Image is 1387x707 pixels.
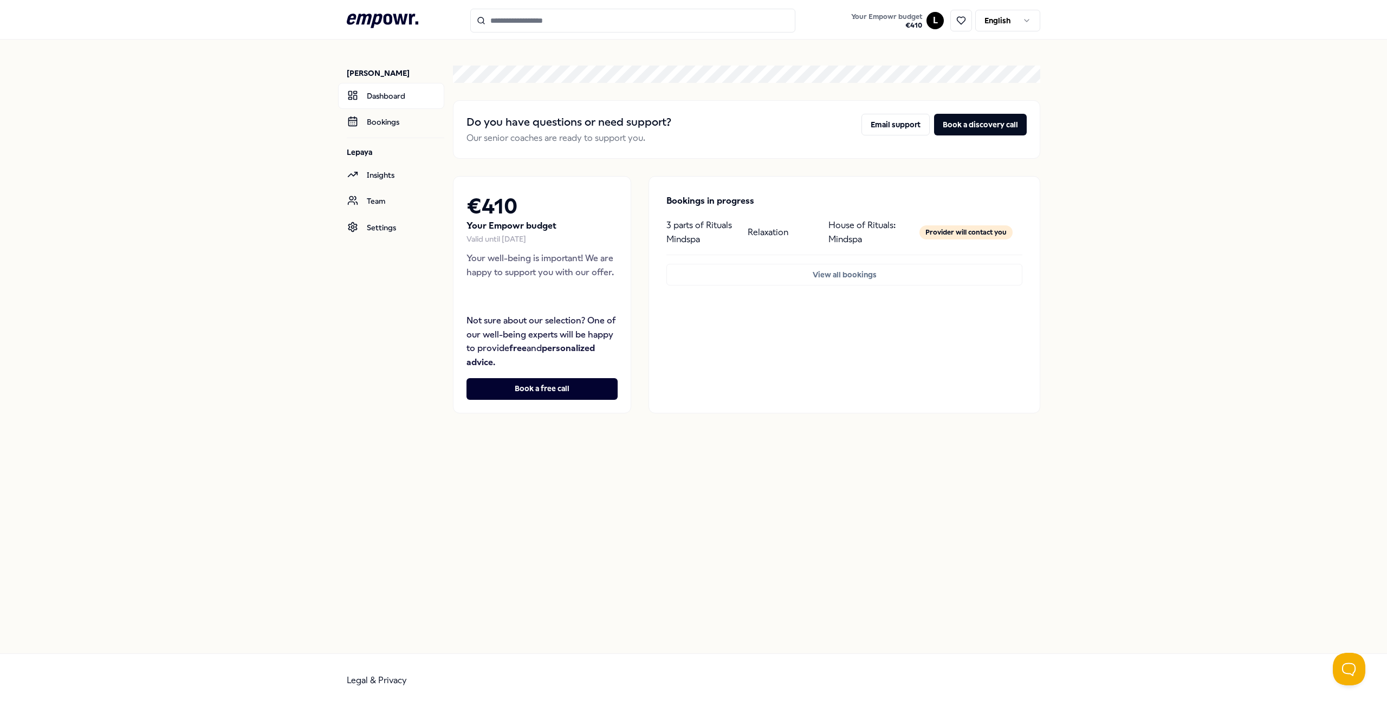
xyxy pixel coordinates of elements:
[338,188,444,214] a: Team
[748,225,788,239] p: Relaxation
[828,218,900,246] p: House of Rituals: Mindspa
[666,218,738,246] p: 3 parts of Rituals Mindspa
[847,9,926,32] a: Your Empowr budget€410
[466,131,671,145] p: Our senior coaches are ready to support you.
[849,10,924,32] button: Your Empowr budget€410
[338,162,444,188] a: Insights
[338,83,444,109] a: Dashboard
[347,675,407,685] a: Legal & Privacy
[466,233,618,245] div: Valid until [DATE]
[347,147,444,158] p: Lepaya
[509,343,527,353] strong: free
[934,114,1027,135] button: Book a discovery call
[466,219,618,233] p: Your Empowr budget
[338,109,444,135] a: Bookings
[919,225,1013,239] div: Provider will contact you
[466,114,671,131] h2: Do you have questions or need support?
[338,215,444,241] a: Settings
[861,114,930,145] a: Email support
[470,9,795,33] input: Search for products, categories or subcategories
[666,264,1022,286] button: View all bookings
[926,12,944,29] button: L
[666,194,1022,208] p: Bookings in progress
[861,114,930,135] button: Email support
[347,68,444,79] p: [PERSON_NAME]
[466,190,618,224] h2: € 410
[466,251,618,279] p: Your well-being is important! We are happy to support you with our offer.
[466,378,618,400] button: Book a free call
[851,12,922,21] span: Your Empowr budget
[466,314,618,369] p: Not sure about our selection? One of our well-being experts will be happy to provide and .
[1333,653,1365,685] iframe: Help Scout Beacon - Open
[851,21,922,30] span: € 410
